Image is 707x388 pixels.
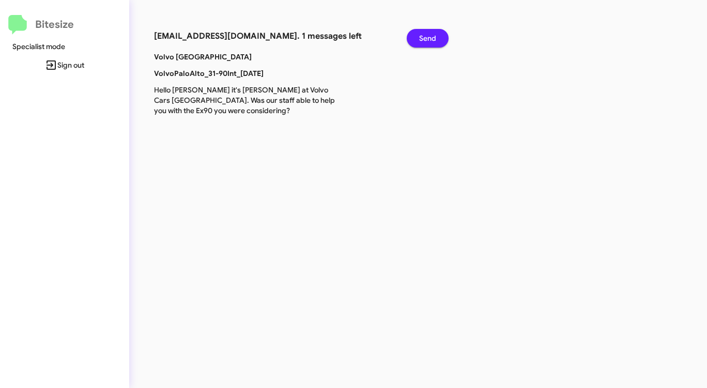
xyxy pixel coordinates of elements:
p: Hello [PERSON_NAME] it's [PERSON_NAME] at Volvo Cars [GEOGRAPHIC_DATA]. Was our staff able to hel... [146,85,348,116]
b: Volvo [GEOGRAPHIC_DATA] [154,52,252,61]
h3: [EMAIL_ADDRESS][DOMAIN_NAME]. 1 messages left [154,29,391,43]
span: Sign out [8,56,121,74]
a: Bitesize [8,15,74,35]
b: VolvoPaloAlto_31-90Int_[DATE] [154,69,264,78]
span: Send [419,29,436,48]
button: Send [407,29,449,48]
